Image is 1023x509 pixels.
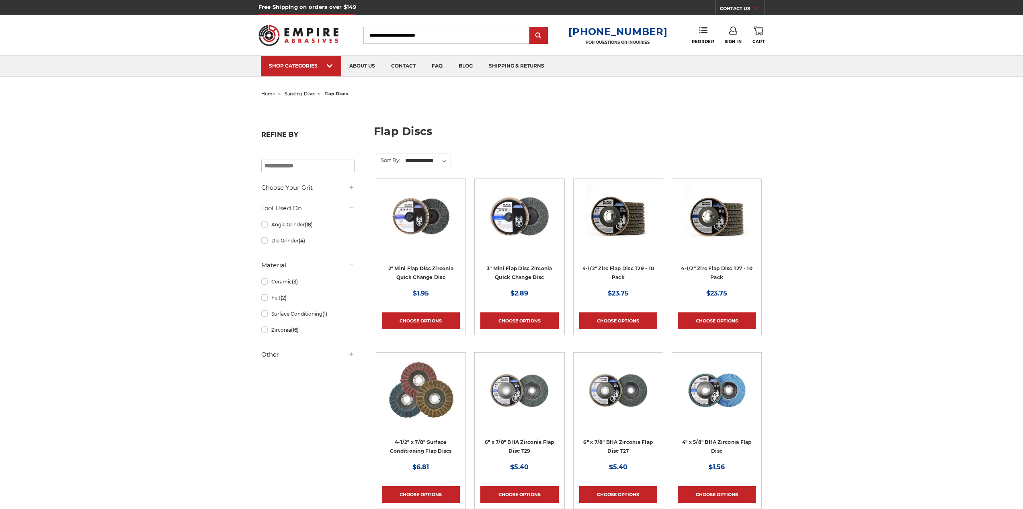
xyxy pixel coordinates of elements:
a: Choose Options [678,486,756,503]
span: $2.89 [510,289,528,297]
a: about us [341,56,383,76]
a: blog [451,56,481,76]
a: shipping & returns [481,56,552,76]
span: (16) [291,327,299,333]
img: Coarse 36 grit BHA Zirconia flap disc, 6-inch, flat T27 for aggressive material removal [586,358,650,423]
p: FOR QUESTIONS OR INQUIRIES [568,40,667,45]
a: BHA 3" Quick Change 60 Grit Flap Disc for Fine Grinding and Finishing [480,185,558,263]
img: Black Hawk 6 inch T29 coarse flap discs, 36 grit for efficient material removal [487,358,551,423]
a: Choose Options [382,486,460,503]
a: [PHONE_NUMBER] [568,26,667,37]
a: Black Hawk Abrasives 2-inch Zirconia Flap Disc with 60 Grit Zirconia for Smooth Finishing [382,185,460,263]
h5: Tool Used On [261,203,355,213]
a: Choose Options [678,312,756,329]
a: 4-1/2" Zirc Flap Disc T29 - 10 Pack [582,265,654,281]
select: Sort By: [404,155,451,167]
h5: Material [261,261,355,270]
div: SHOP CATEGORIES [269,63,333,69]
h5: Choose Your Grit [261,183,355,193]
span: (1) [322,311,327,317]
a: Angle Grinder [261,218,355,232]
a: 4" x 5/8" BHA Zirconia Flap Disc [682,439,752,454]
a: faq [424,56,451,76]
a: Surface Conditioning [261,307,355,321]
a: Choose Options [579,312,657,329]
span: (3) [292,279,298,285]
a: CONTACT US [720,4,765,15]
a: Zirconia [261,323,355,337]
a: Coarse 36 grit BHA Zirconia flap disc, 6-inch, flat T27 for aggressive material removal [579,358,657,436]
a: Choose Options [382,312,460,329]
a: 4-inch BHA Zirconia flap disc with 40 grit designed for aggressive metal sanding and grinding [678,358,756,436]
a: Scotch brite flap discs [382,358,460,436]
a: 6" x 7/8" BHA Zirconia Flap Disc T29 [485,439,554,454]
span: $5.40 [510,463,529,471]
a: Black Hawk 4-1/2" x 7/8" Flap Disc Type 27 - 10 Pack [678,185,756,263]
span: (18) [305,222,313,228]
a: Reorder [692,27,714,44]
a: contact [383,56,424,76]
a: 6" x 7/8" BHA Zirconia Flap Disc T27 [583,439,653,454]
span: $1.56 [709,463,725,471]
a: Ceramic [261,275,355,289]
span: $1.95 [413,289,429,297]
span: flap discs [324,91,348,96]
a: Choose Options [579,486,657,503]
input: Submit [531,28,547,44]
a: sanding discs [285,91,315,96]
a: Felt [261,291,355,305]
a: 4-1/2" x 7/8" Surface Conditioning Flap Discs [390,439,452,454]
a: Die Grinder [261,234,355,248]
a: Choose Options [480,312,558,329]
img: Black Hawk 4-1/2" x 7/8" Flap Disc Type 27 - 10 Pack [685,185,749,249]
img: Scotch brite flap discs [388,358,454,423]
img: 4-inch BHA Zirconia flap disc with 40 grit designed for aggressive metal sanding and grinding [685,358,749,423]
span: $5.40 [609,463,627,471]
h5: Refine by [261,131,355,143]
span: $23.75 [706,289,727,297]
img: 4.5" Black Hawk Zirconia Flap Disc 10 Pack [586,185,650,249]
span: (2) [281,295,287,301]
span: Sign In [725,39,742,44]
a: 3" Mini Flap Disc Zirconia Quick Change Disc [487,265,552,281]
span: (4) [299,238,305,244]
h5: Other [261,350,355,359]
h1: flap discs [374,126,762,143]
img: Black Hawk Abrasives 2-inch Zirconia Flap Disc with 60 Grit Zirconia for Smooth Finishing [389,185,453,249]
a: home [261,91,275,96]
span: $6.81 [412,463,429,471]
a: Black Hawk 6 inch T29 coarse flap discs, 36 grit for efficient material removal [480,358,558,436]
img: Empire Abrasives [258,20,339,51]
a: Choose Options [480,486,558,503]
label: Sort By: [376,154,400,166]
span: Reorder [692,39,714,44]
a: 4-1/2" Zirc Flap Disc T27 - 10 Pack [681,265,752,281]
span: Cart [752,39,765,44]
a: 4.5" Black Hawk Zirconia Flap Disc 10 Pack [579,185,657,263]
img: BHA 3" Quick Change 60 Grit Flap Disc for Fine Grinding and Finishing [487,185,551,249]
a: Cart [752,27,765,44]
a: 2" Mini Flap Disc Zirconia Quick Change Disc [388,265,454,281]
span: $23.75 [608,289,629,297]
